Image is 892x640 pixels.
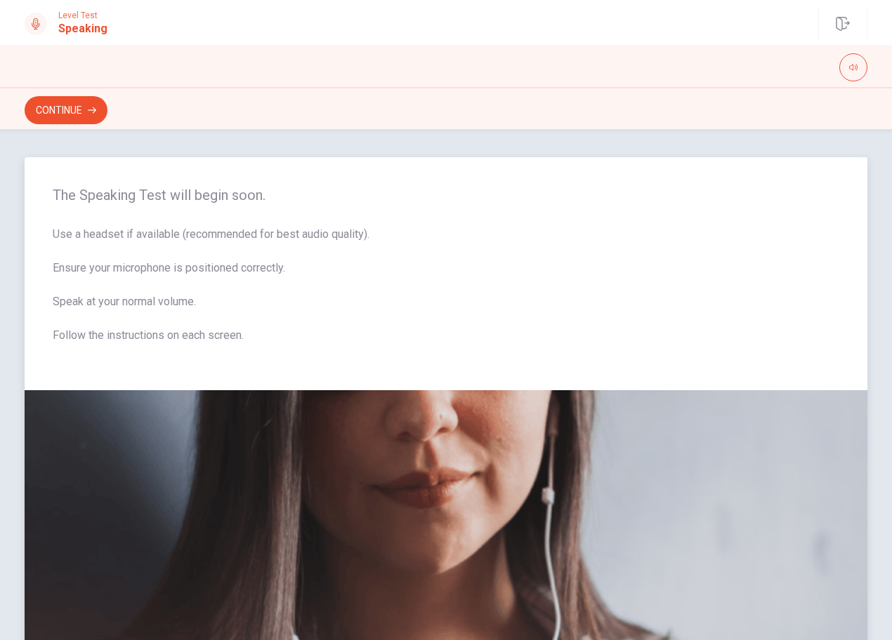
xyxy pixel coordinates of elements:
[53,187,839,204] span: The Speaking Test will begin soon.
[25,96,107,124] button: Continue
[58,20,107,37] h1: Speaking
[58,11,107,20] span: Level Test
[53,226,839,361] span: Use a headset if available (recommended for best audio quality). Ensure your microphone is positi...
